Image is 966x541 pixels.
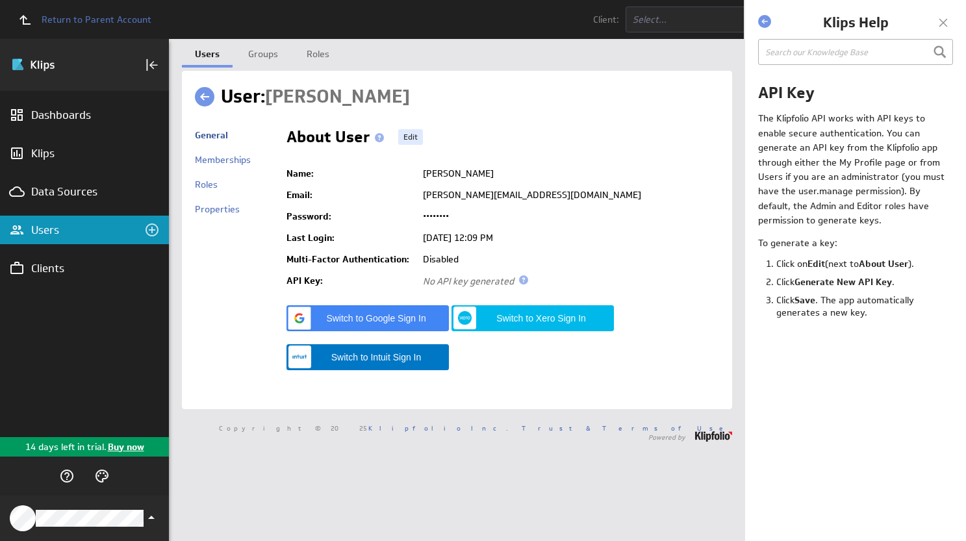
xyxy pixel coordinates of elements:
td: Email: [286,184,416,206]
a: Roles [294,39,342,65]
img: Klipfolio klips logo [11,55,102,75]
div: Klips [31,146,138,160]
div: Help [56,465,78,487]
a: Properties [195,203,240,215]
a: Edit [398,129,423,145]
a: Groups [235,39,291,65]
div: Users [31,223,138,237]
td: [PERSON_NAME][EMAIL_ADDRESS][DOMAIN_NAME] [416,184,719,206]
span: Copyright © 2025 [219,425,508,431]
p: To generate a key: [758,236,945,250]
div: Themes [91,465,113,487]
a: Return to Parent Account [10,5,151,34]
p: Buy now [107,440,144,454]
h2: About User [286,129,389,150]
span: [DATE] 12:09 PM [423,232,493,244]
span: Steve Hart [265,84,410,108]
span: Return to Parent Account [42,15,151,24]
h1: API Key [758,82,953,103]
td: API Key: [286,270,416,292]
a: Users [182,39,233,65]
button: Switch to Google Sign In [286,305,449,331]
div: Data Sources [31,184,138,199]
div: Dashboards [31,108,138,122]
td: Name: [286,163,416,184]
img: logo-footer.png [695,431,732,442]
div: Collapse [141,54,163,76]
span: Powered by [648,434,685,440]
td: Password: [286,206,416,227]
td: Disabled [416,249,719,270]
a: Klipfolio Inc. [368,423,508,433]
p: 14 days left in trial. [25,440,107,454]
td: [PERSON_NAME] [416,163,719,184]
li: Click . The app automatically generates a new key. [776,294,953,324]
button: Switch to Xero Sign In [451,305,614,331]
h1: User: [221,84,410,110]
td: Last Login: [286,227,416,249]
span: Client: [593,15,619,24]
td: •••••••• [416,206,719,227]
button: Switch to Intuit Sign In [286,344,449,370]
a: Trust & Terms of Use [522,423,732,433]
div: Invite users [141,219,163,241]
a: Roles [195,179,218,190]
td: Multi-Factor Authentication: [286,249,416,270]
div: Select... [633,15,739,24]
p: The Klipfolio API works with API keys to enable secure authentication. You can generate an API ke... [758,111,945,227]
li: Click on (next to ). [776,258,953,276]
li: Click . [776,276,953,294]
div: Clients [31,261,138,275]
strong: Edit [807,258,825,270]
svg: Themes [94,468,110,484]
input: Search our Knowledge Base [758,39,953,65]
strong: Save [794,294,815,306]
td: No API key generated [416,270,719,292]
a: General [195,129,228,141]
div: Go to Dashboards [11,55,102,75]
strong: Generate New API Key [794,276,892,288]
a: Memberships [195,154,251,166]
h1: Klips Help [774,13,937,32]
strong: About User [859,258,908,270]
